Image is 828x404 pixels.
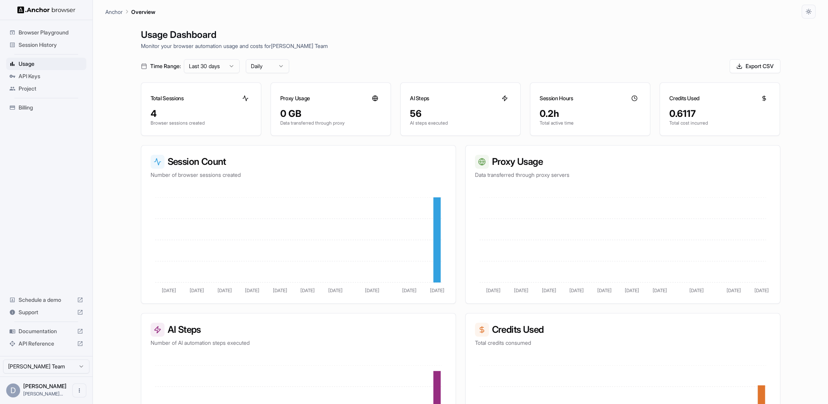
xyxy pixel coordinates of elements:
h3: Session Count [151,155,446,169]
p: Browser sessions created [151,120,252,126]
tspan: [DATE] [217,288,231,293]
span: Schedule a demo [19,296,74,304]
div: Documentation [6,325,86,337]
div: API Reference [6,337,86,350]
p: Anchor [105,8,123,16]
tspan: [DATE] [754,288,768,293]
p: Data transferred through proxy [280,120,381,126]
span: Usage [19,60,83,68]
tspan: [DATE] [652,288,667,293]
h3: Proxy Usage [475,155,771,169]
tspan: [DATE] [328,288,342,293]
button: Open menu [72,383,86,397]
tspan: [DATE] [486,288,501,293]
div: Schedule a demo [6,294,86,306]
tspan: [DATE] [542,288,556,293]
div: 56 [410,108,511,120]
div: D [6,383,20,397]
button: Export CSV [730,59,780,73]
div: Browser Playground [6,26,86,39]
span: daniele@sonicjobs.com [23,391,63,397]
h3: Credits Used [475,323,771,337]
p: Total credits consumed [475,339,771,347]
h3: Credits Used [669,94,699,102]
img: Anchor Logo [17,6,75,14]
h3: Session Hours [540,94,573,102]
tspan: [DATE] [430,288,444,293]
tspan: [DATE] [726,288,741,293]
h3: Total Sessions [151,94,184,102]
h3: Proxy Usage [280,94,310,102]
tspan: [DATE] [245,288,259,293]
tspan: [DATE] [365,288,379,293]
span: Documentation [19,327,74,335]
tspan: [DATE] [402,288,416,293]
tspan: [DATE] [689,288,704,293]
h1: Usage Dashboard [141,28,780,42]
tspan: [DATE] [597,288,611,293]
h3: AI Steps [151,323,446,337]
span: API Keys [19,72,83,80]
div: API Keys [6,70,86,82]
div: 0.2h [540,108,641,120]
tspan: [DATE] [162,288,176,293]
tspan: [DATE] [300,288,315,293]
tspan: [DATE] [273,288,287,293]
tspan: [DATE] [514,288,528,293]
p: Number of AI automation steps executed [151,339,446,347]
tspan: [DATE] [569,288,584,293]
div: Usage [6,58,86,70]
div: Billing [6,101,86,114]
div: 0 GB [280,108,381,120]
nav: breadcrumb [105,7,155,16]
span: Project [19,85,83,92]
span: API Reference [19,340,74,348]
tspan: [DATE] [189,288,204,293]
p: Overview [131,8,155,16]
p: Number of browser sessions created [151,171,446,179]
div: 4 [151,108,252,120]
span: Session History [19,41,83,49]
div: Session History [6,39,86,51]
span: Time Range: [150,62,181,70]
tspan: [DATE] [625,288,639,293]
p: Monitor your browser automation usage and costs for [PERSON_NAME] Team [141,42,780,50]
p: Data transferred through proxy servers [475,171,771,179]
div: Support [6,306,86,318]
div: 0.6117 [669,108,770,120]
p: Total cost incurred [669,120,770,126]
p: Total active time [540,120,641,126]
span: Billing [19,104,83,111]
h3: AI Steps [410,94,429,102]
span: Support [19,308,74,316]
span: Browser Playground [19,29,83,36]
span: Daniele Piras [23,383,67,389]
div: Project [6,82,86,95]
p: AI steps executed [410,120,511,126]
